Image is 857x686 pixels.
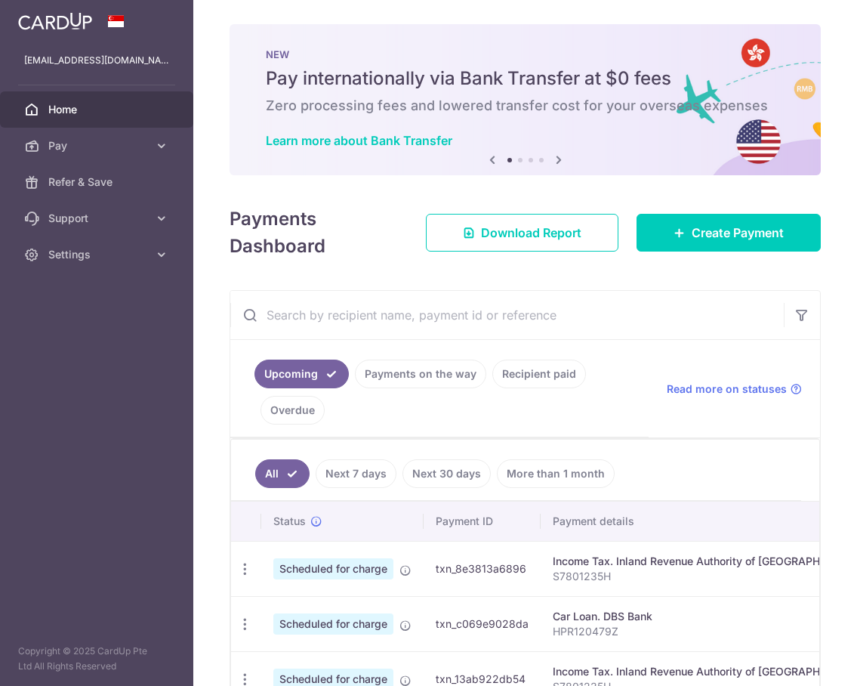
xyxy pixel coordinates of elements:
[255,459,310,488] a: All
[424,502,541,541] th: Payment ID
[426,214,618,252] a: Download Report
[637,214,821,252] a: Create Payment
[692,224,784,242] span: Create Payment
[18,12,92,30] img: CardUp
[260,396,325,425] a: Overdue
[230,205,399,260] h4: Payments Dashboard
[266,133,452,148] a: Learn more about Bank Transfer
[48,138,148,153] span: Pay
[230,24,821,175] img: Bank transfer banner
[48,175,148,190] span: Refer & Save
[355,360,486,388] a: Payments on the way
[273,613,393,635] span: Scheduled for charge
[667,382,802,397] a: Read more on statuses
[48,211,148,226] span: Support
[316,459,396,488] a: Next 7 days
[273,558,393,579] span: Scheduled for charge
[48,102,148,117] span: Home
[254,360,349,388] a: Upcoming
[266,48,785,60] p: NEW
[48,247,148,262] span: Settings
[424,596,541,651] td: txn_c069e9028da
[667,382,787,397] span: Read more on statuses
[424,541,541,596] td: txn_8e3813a6896
[402,459,491,488] a: Next 30 days
[492,360,586,388] a: Recipient paid
[273,514,306,529] span: Status
[481,224,581,242] span: Download Report
[266,66,785,91] h5: Pay internationally via Bank Transfer at $0 fees
[497,459,615,488] a: More than 1 month
[266,97,785,115] h6: Zero processing fees and lowered transfer cost for your overseas expenses
[24,53,169,68] p: [EMAIL_ADDRESS][DOMAIN_NAME]
[230,291,784,339] input: Search by recipient name, payment id or reference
